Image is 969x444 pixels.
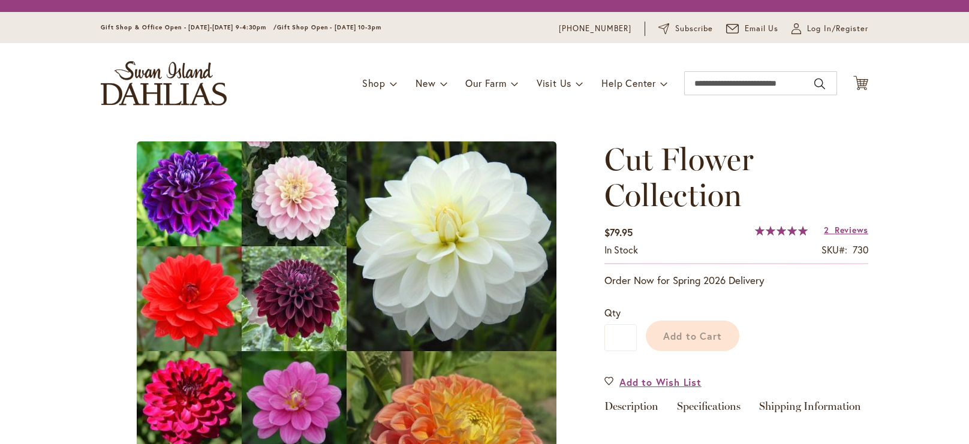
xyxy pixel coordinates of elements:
[792,23,868,35] a: Log In/Register
[619,375,702,389] span: Add to Wish List
[835,224,868,235] span: Reviews
[658,23,713,35] a: Subscribe
[559,23,631,35] a: [PHONE_NUMBER]
[814,74,825,93] button: Search
[604,226,633,238] span: $79.95
[821,243,847,256] strong: SKU
[416,77,435,89] span: New
[604,273,868,288] p: Order Now for Spring 2026 Delivery
[601,77,656,89] span: Help Center
[277,23,381,31] span: Gift Shop Open - [DATE] 10-3pm
[101,23,277,31] span: Gift Shop & Office Open - [DATE]-[DATE] 9-4:30pm /
[824,224,868,235] a: 2 Reviews
[465,77,506,89] span: Our Farm
[362,77,386,89] span: Shop
[675,23,713,35] span: Subscribe
[604,140,754,214] span: Cut Flower Collection
[726,23,779,35] a: Email Us
[604,401,658,418] a: Description
[677,401,741,418] a: Specifications
[604,243,638,257] div: Availability
[537,77,571,89] span: Visit Us
[101,61,227,105] a: store logo
[755,226,808,235] div: 100%
[824,224,829,235] span: 2
[745,23,779,35] span: Email Us
[853,243,868,257] div: 730
[604,243,638,256] span: In stock
[807,23,868,35] span: Log In/Register
[604,306,621,319] span: Qty
[604,401,868,418] div: Detailed Product Info
[759,401,861,418] a: Shipping Information
[604,375,702,389] a: Add to Wish List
